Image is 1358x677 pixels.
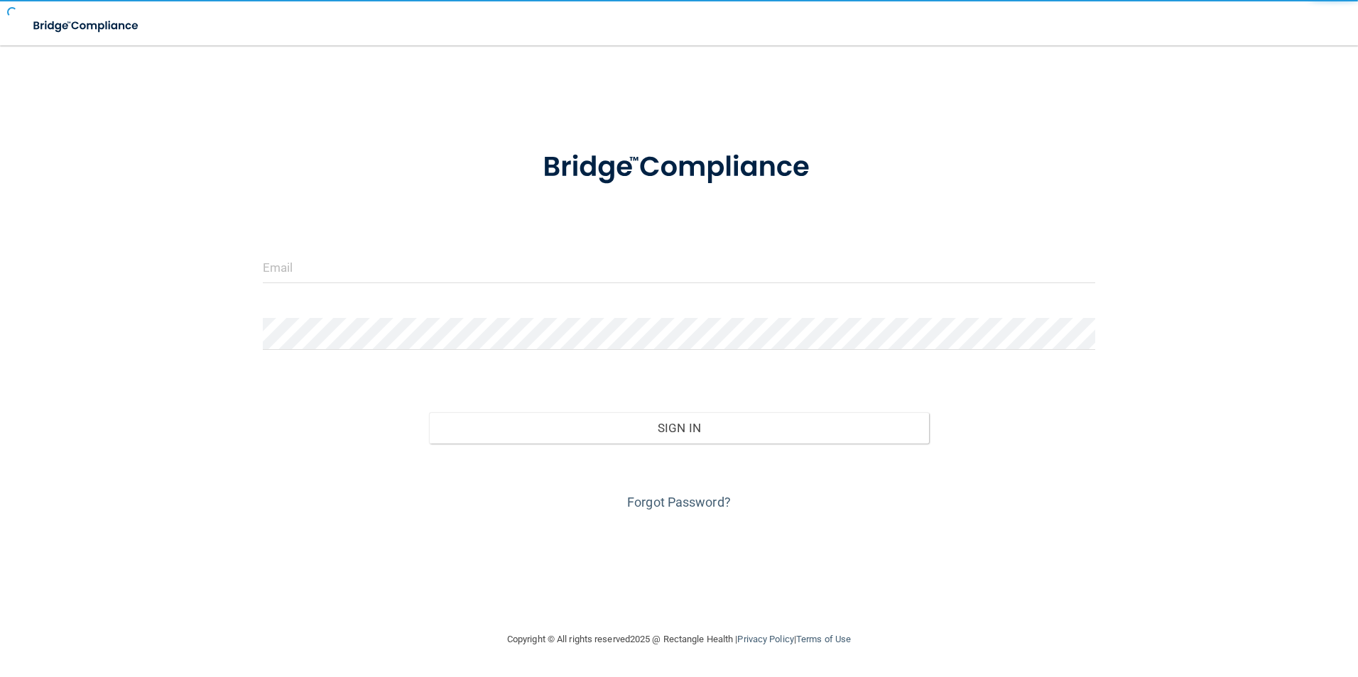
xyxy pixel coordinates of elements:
img: bridge_compliance_login_screen.278c3ca4.svg [514,131,844,204]
a: Privacy Policy [737,634,793,644]
a: Terms of Use [796,634,851,644]
button: Sign In [429,412,929,444]
div: Copyright © All rights reserved 2025 @ Rectangle Health | | [420,617,938,662]
a: Forgot Password? [627,495,731,510]
img: bridge_compliance_login_screen.278c3ca4.svg [21,11,152,40]
input: Email [263,251,1096,283]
